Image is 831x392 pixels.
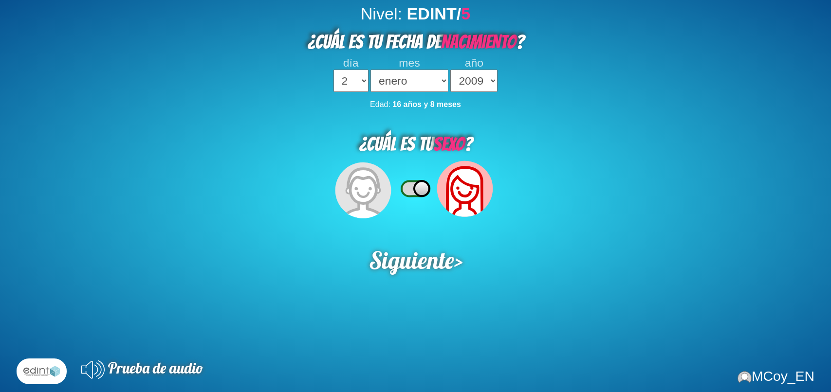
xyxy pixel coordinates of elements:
span: año [465,56,483,69]
img: l [20,362,63,381]
span: mes [399,56,420,69]
span: NACIMIENTO [441,32,516,52]
span: SEXO [433,134,464,154]
span: Nivel: [361,4,402,23]
b: EDINT/ [406,4,470,23]
span: día [343,56,359,69]
div: MCoy_EN [738,368,814,384]
b: 16 años y 8 meses [392,100,461,108]
span: ¿CUÁL ES TU ? [359,134,473,154]
span: Prueba de audio [108,358,203,377]
span: 5 [461,4,470,23]
span: ¿CUÁL ES TU FECHA DE ? [307,32,524,52]
span: Edad: [370,100,390,108]
span: Siguiente [369,246,454,275]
